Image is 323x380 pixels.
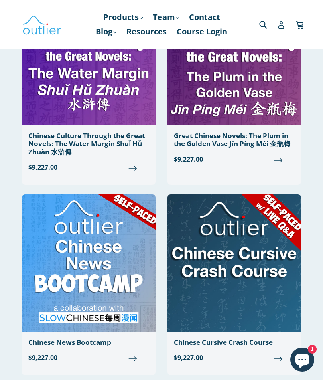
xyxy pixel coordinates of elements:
a: Products [99,10,147,24]
a: Contact [185,10,224,24]
span: $9,227.00 [174,154,295,164]
div: Great Chinese Novels: The Plum in the Golden Vase Jīn Píng Méi 金瓶梅 [174,132,295,148]
a: Resources [122,24,171,39]
a: Course Login [173,24,231,39]
span: $9,227.00 [174,353,295,362]
img: Chinese Cursive Crash Course [167,194,301,332]
img: Outlier Linguistics [22,13,62,36]
img: Chinese News Bootcamp [22,194,156,332]
div: Chinese Culture Through the Great Novels: The Water Margin Shuǐ Hǔ Zhuàn 水滸傳 [28,132,149,156]
div: Chinese Cursive Crash Course [174,338,295,346]
div: Chinese News Bootcamp [28,338,149,346]
input: Search [257,16,279,32]
a: Chinese Cursive Crash Course $9,227.00 [167,194,301,369]
span: $9,227.00 [28,353,149,362]
span: $9,227.00 [28,162,149,172]
a: Chinese News Bootcamp $9,227.00 [22,194,156,369]
inbox-online-store-chat: Shopify online store chat [288,348,317,374]
a: Team [149,10,183,24]
a: Blog [92,24,120,39]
